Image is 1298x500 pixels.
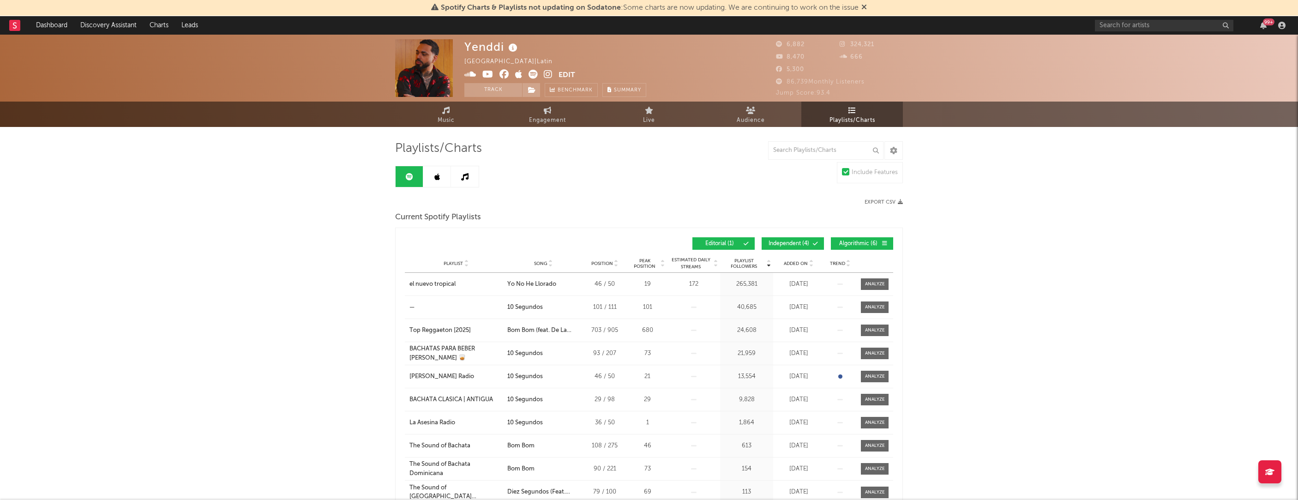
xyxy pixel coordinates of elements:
[438,115,455,126] span: Music
[643,115,655,126] span: Live
[529,115,566,126] span: Engagement
[584,488,625,497] div: 79 / 100
[698,241,741,247] span: Editorial ( 1 )
[584,372,625,381] div: 46 / 50
[861,4,867,12] span: Dismiss
[776,79,865,85] span: 86,739 Monthly Listeners
[722,326,771,335] div: 24,608
[722,395,771,404] div: 9,828
[409,280,503,289] a: el nuevo tropical
[507,418,543,428] div: 10 Segundos
[395,102,497,127] a: Music
[775,280,822,289] div: [DATE]
[840,54,863,60] span: 666
[409,395,503,404] a: BACHATA CLASICA | ANTIGUA
[768,241,810,247] span: Independent ( 4 )
[722,418,771,428] div: 1,864
[441,4,621,12] span: Spotify Charts & Playlists not updating on Sodatone
[464,39,520,54] div: Yenddi
[444,261,463,266] span: Playlist
[630,418,665,428] div: 1
[409,326,503,335] a: Top Reggaeton [2025]
[409,441,470,451] div: The Sound of Bachata
[630,395,665,404] div: 29
[775,418,822,428] div: [DATE]
[534,261,547,266] span: Song
[768,141,883,160] input: Search Playlists/Charts
[1260,22,1267,29] button: 99+
[584,326,625,335] div: 703 / 905
[737,115,765,126] span: Audience
[837,241,879,247] span: Algorithmic ( 6 )
[409,326,471,335] div: Top Reggaeton [2025]
[395,212,481,223] span: Current Spotify Playlists
[497,102,598,127] a: Engagement
[507,395,543,404] div: 10 Segundos
[775,326,822,335] div: [DATE]
[630,280,665,289] div: 19
[722,372,771,381] div: 13,554
[775,372,822,381] div: [DATE]
[775,349,822,358] div: [DATE]
[409,441,503,451] a: The Sound of Bachata
[591,261,613,266] span: Position
[722,441,771,451] div: 613
[669,257,712,271] span: Estimated Daily Streams
[630,326,665,335] div: 680
[1095,20,1233,31] input: Search for artists
[409,303,415,312] div: —
[409,372,474,381] div: [PERSON_NAME] Radio
[464,83,522,97] button: Track
[669,280,718,289] div: 172
[441,4,859,12] span: : Some charts are now updating. We are continuing to work on the issue
[852,167,898,178] div: Include Features
[507,372,543,381] div: 10 Segundos
[409,280,456,289] div: el nuevo tropical
[776,66,804,72] span: 5,300
[602,83,646,97] button: Summary
[830,261,845,266] span: Trend
[762,237,824,250] button: Independent(4)
[74,16,143,35] a: Discovery Assistant
[722,303,771,312] div: 40,685
[584,441,625,451] div: 108 / 275
[630,464,665,474] div: 73
[559,70,575,81] button: Edit
[831,237,893,250] button: Algorithmic(6)
[630,372,665,381] div: 21
[464,56,563,67] div: [GEOGRAPHIC_DATA] | Latin
[829,115,875,126] span: Playlists/Charts
[584,464,625,474] div: 90 / 221
[630,303,665,312] div: 101
[584,418,625,428] div: 36 / 50
[776,54,805,60] span: 8,470
[143,16,175,35] a: Charts
[722,488,771,497] div: 113
[722,464,771,474] div: 154
[801,102,903,127] a: Playlists/Charts
[409,303,503,312] a: —
[776,42,805,48] span: 6,882
[507,326,579,335] div: Bom Bom (feat. De La Ghetto & [PERSON_NAME])
[1263,18,1274,25] div: 99 +
[775,441,822,451] div: [DATE]
[722,349,771,358] div: 21,959
[409,344,503,362] a: BACHATAS PARA BEBER [PERSON_NAME] 🥃
[776,90,830,96] span: Jump Score: 93.4
[775,395,822,404] div: [DATE]
[700,102,801,127] a: Audience
[630,441,665,451] div: 46
[865,199,903,205] button: Export CSV
[507,441,535,451] div: Bom Bom
[507,464,535,474] div: Bom Bom
[614,88,641,93] span: Summary
[175,16,204,35] a: Leads
[722,280,771,289] div: 265,381
[840,42,874,48] span: 324,321
[775,464,822,474] div: [DATE]
[30,16,74,35] a: Dashboard
[630,488,665,497] div: 69
[409,460,503,478] a: The Sound of Bachata Dominicana
[722,258,765,269] span: Playlist Followers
